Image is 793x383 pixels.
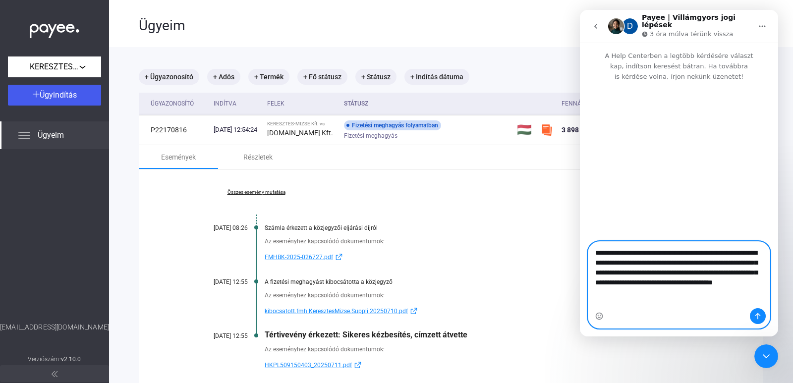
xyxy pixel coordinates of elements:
[562,126,607,134] span: 3 898 341 HUF
[188,332,248,339] div: [DATE] 12:55
[541,124,553,136] img: szamlazzhu-mini
[265,290,714,300] div: Az eseményhez kapcsolódó dokumentumok:
[267,129,333,137] strong: [DOMAIN_NAME] Kft.
[344,120,441,130] div: Fizetési meghagyás folyamatban
[214,125,259,135] div: [DATE] 12:54:24
[562,98,625,109] div: Fennálló követelés
[265,251,714,263] a: FMHBK-2025-026727.pdfexternal-link-blue
[40,90,77,100] span: Ügyindítás
[33,91,40,98] img: plus-white.svg
[139,17,676,34] div: Ügyeim
[188,224,248,231] div: [DATE] 08:26
[151,98,194,109] div: Ügyazonosító
[8,56,101,77] button: KERESZTES-MIZSE Kft.
[340,93,513,115] th: Státusz
[265,305,408,317] span: kibocsatott.fmh.KeresztesMizse.Suppli.20250710.pdf
[267,98,336,109] div: Felek
[214,98,259,109] div: Indítva
[352,361,364,369] img: external-link-blue
[513,115,537,145] td: 🇭🇺
[188,278,248,285] div: [DATE] 12:55
[333,253,345,261] img: external-link-blue
[8,85,101,106] button: Ügyindítás
[18,129,30,141] img: list.svg
[265,251,333,263] span: FMHBK-2025-026727.pdf
[139,115,210,145] td: P22170816
[248,69,289,85] mat-chip: + Termék
[580,10,778,336] iframe: Intercom live chat
[207,69,240,85] mat-chip: + Adós
[265,359,714,371] a: HKPL509150403_20250711.pdfexternal-link-blue
[265,330,714,339] div: Tértivevény érkezett: Sikeres kézbesítés, címzett átvette
[188,189,324,195] a: Összes esemény mutatása
[139,69,199,85] mat-chip: + Ügyazonosító
[265,359,352,371] span: HKPL509150403_20250711.pdf
[214,98,236,109] div: Indítva
[52,371,57,377] img: arrow-double-left-grey.svg
[355,69,396,85] mat-chip: + Státusz
[754,344,778,368] iframe: Intercom live chat
[404,69,469,85] mat-chip: + Indítás dátuma
[243,151,273,163] div: Részletek
[30,18,79,39] img: white-payee-white-dot.svg
[265,278,714,285] div: A fizetési meghagyást kibocsátotta a közjegyző
[161,151,196,163] div: Események
[38,129,64,141] span: Ügyeim
[297,69,347,85] mat-chip: + Fő státusz
[265,236,714,246] div: Az eseményhez kapcsolódó dokumentumok:
[61,356,81,363] strong: v2.10.0
[344,130,397,142] span: Fizetési meghagyás
[265,344,714,354] div: Az eseményhez kapcsolódó dokumentumok:
[265,224,714,231] div: Számla érkezett a közjegyzői eljárási díjról
[151,98,206,109] div: Ügyazonosító
[265,305,714,317] a: kibocsatott.fmh.KeresztesMizse.Suppli.20250710.pdfexternal-link-blue
[408,307,420,315] img: external-link-blue
[267,121,336,127] div: KERESZTES-MIZSE Kft. vs
[30,61,79,73] span: KERESZTES-MIZSE Kft.
[562,98,637,109] div: Fennálló követelés
[267,98,284,109] div: Felek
